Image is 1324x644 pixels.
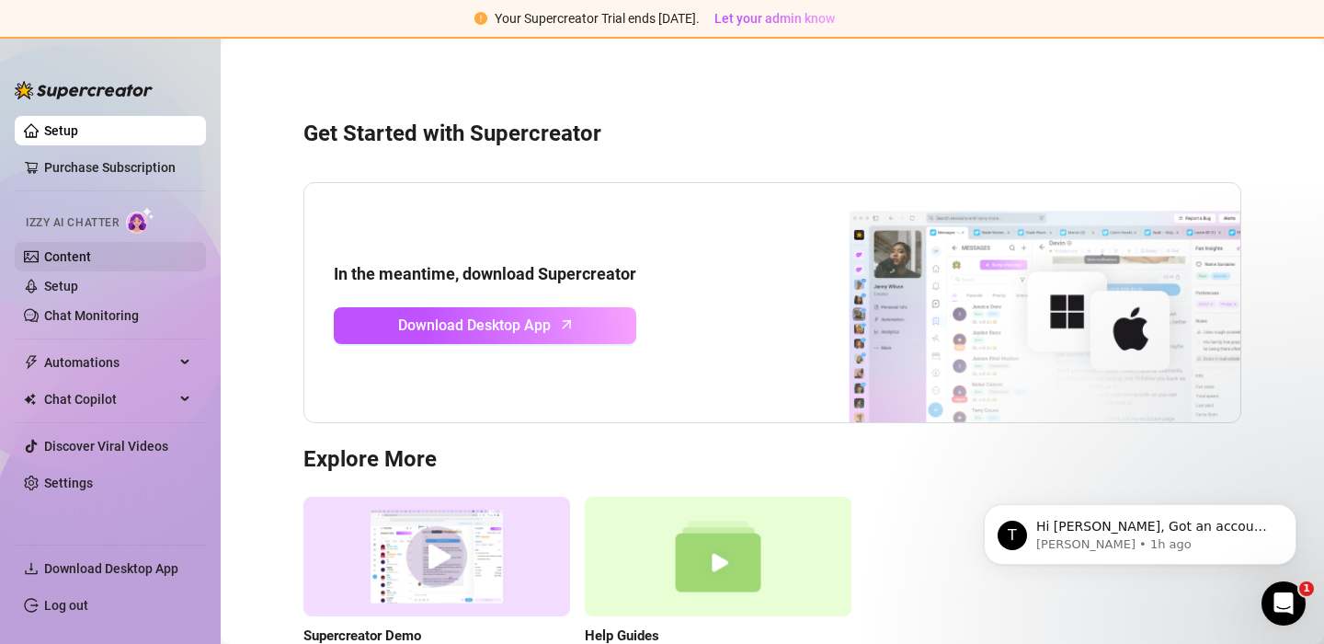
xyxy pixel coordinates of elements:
[585,497,851,617] img: help guides
[1261,581,1306,626] iframe: Intercom live chat
[44,123,78,138] a: Setup
[26,214,119,232] span: Izzy AI Chatter
[956,466,1324,594] iframe: Intercom notifications message
[585,627,659,644] strong: Help Guides
[44,249,91,264] a: Content
[474,12,487,25] span: exclamation-circle
[1299,581,1314,596] span: 1
[15,81,153,99] img: logo-BBDzfeDw.svg
[24,393,36,406] img: Chat Copilot
[44,308,139,323] a: Chat Monitoring
[303,627,421,644] strong: Supercreator Demo
[781,183,1240,422] img: download app
[126,207,154,234] img: AI Chatter
[24,561,39,576] span: download
[303,497,570,617] img: supercreator demo
[44,476,93,490] a: Settings
[334,307,636,344] a: Download Desktop Apparrow-up
[44,561,178,576] span: Download Desktop App
[714,11,835,26] span: Let your admin know
[44,153,191,182] a: Purchase Subscription
[303,120,1241,149] h3: Get Started with Supercreator
[44,279,78,293] a: Setup
[398,314,551,337] span: Download Desktop App
[24,355,39,370] span: thunderbolt
[44,385,175,414] span: Chat Copilot
[334,264,636,283] strong: In the meantime, download Supercreator
[495,11,700,26] span: Your Supercreator Trial ends [DATE].
[44,598,88,613] a: Log out
[44,348,175,377] span: Automations
[556,314,577,335] span: arrow-up
[707,7,842,29] button: Let your admin know
[44,439,168,454] a: Discover Viral Videos
[303,445,1241,475] h3: Explore More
